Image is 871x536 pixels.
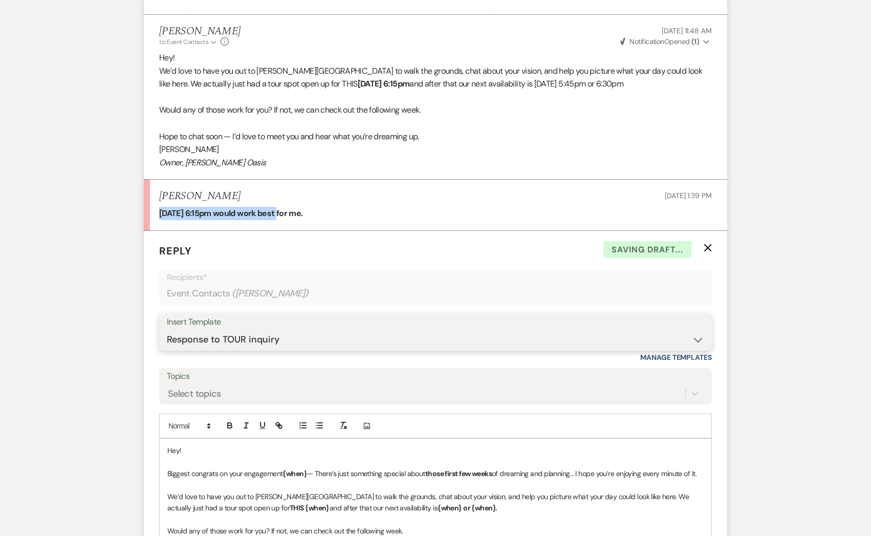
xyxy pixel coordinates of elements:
[232,287,309,301] span: ( [PERSON_NAME] )
[629,37,664,46] span: Notification
[290,503,330,512] strong: THIS {when}
[159,208,302,219] strong: [DATE] 6:15pm would work best for me.
[168,387,221,401] div: Select topics
[167,369,704,384] label: Topics
[282,469,307,478] strong: {when}
[167,468,704,479] p: Biggest congrats on your engagement — There’s just something special about of dreaming and planni...
[438,503,497,512] strong: {when} or {when}.
[167,445,704,456] p: Hey!
[167,315,704,330] div: Insert Template
[662,26,712,35] span: [DATE] 11:48 AM
[159,65,712,91] p: We’d love to have you out to [PERSON_NAME][GEOGRAPHIC_DATA] to walk the grounds, chat about your ...
[159,25,241,38] h5: [PERSON_NAME]
[159,157,266,168] em: Owner, [PERSON_NAME] Oasis
[603,241,691,259] span: Saving draft...
[159,38,208,46] span: to: Event Contacts
[620,37,699,46] span: Opened
[665,191,712,200] span: [DATE] 1:39 PM
[159,103,712,117] p: Would any of those work for you? If not, we can check out the following week.
[159,130,712,143] p: Hope to chat soon — I’d love to meet you and hear what you’re dreaming up.
[358,78,410,89] strong: [DATE] 6:15pm
[167,271,704,284] p: Recipients*
[425,469,492,478] strong: those first few weeks
[159,190,241,203] h5: [PERSON_NAME]
[167,284,704,304] div: Event Contacts
[640,353,712,362] a: Manage Templates
[159,244,192,258] span: Reply
[159,37,218,47] button: to: Event Contacts
[619,36,712,47] button: NotificationOpened (1)
[159,143,712,156] p: [PERSON_NAME]
[167,491,704,514] p: We’d love to have you out to [PERSON_NAME][GEOGRAPHIC_DATA] to walk the grounds, chat about your ...
[159,51,712,65] p: Hey!
[691,37,699,46] strong: ( 1 )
